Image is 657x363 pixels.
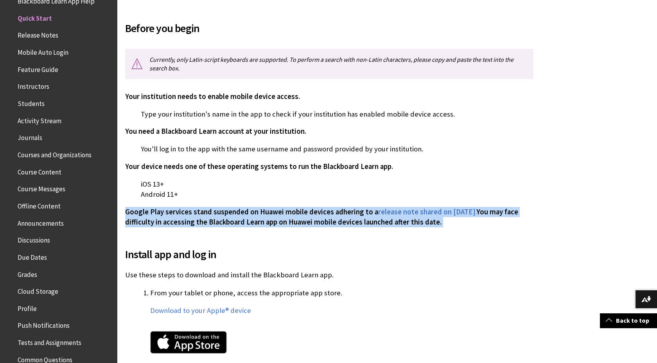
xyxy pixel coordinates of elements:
p: You'll log in to the app with the same username and password provided by your institution. [125,144,533,154]
p: Type your institution's name in the app to check if your institution has enabled mobile device ac... [125,109,533,119]
a: Back to top [600,313,657,328]
span: Google Play services stand suspended on Huawei mobile devices adhering to a [125,207,378,216]
span: Before you begin [125,20,533,36]
span: Courses and Organizations [18,148,92,159]
span: Your institution needs to enable mobile device access. [125,92,300,101]
span: Your device needs one of these operating systems to run the Blackboard Learn app. [125,162,393,171]
p: Currently, only Latin-script keyboards are supported. To perform a search with non-Latin characte... [125,49,533,79]
span: Grades [18,268,37,279]
span: release note shared on [DATE]. [378,207,476,216]
span: Release Notes [18,29,58,40]
span: Activity Stream [18,114,61,125]
span: Tests and Assignments [18,336,81,347]
img: Apple App Store [150,331,227,354]
span: Course Messages [18,183,65,193]
span: Due Dates [18,251,47,261]
span: Profile [18,302,37,313]
span: You need a Blackboard Learn account at your institution. [125,127,306,136]
span: Install app and log in [125,246,533,262]
p: iOS 13+ Android 11+ [125,179,533,199]
span: Course Content [18,165,61,176]
span: Journals [18,131,42,142]
a: Download to your Apple® device [150,306,251,315]
a: release note shared on [DATE]. [378,207,476,217]
span: Discussions [18,234,50,244]
span: Announcements [18,217,64,227]
p: Use these steps to download and install the Blackboard Learn app. [125,270,533,280]
span: Feature Guide [18,63,58,74]
span: Students [18,97,45,108]
span: Push Notifications [18,319,70,330]
span: Cloud Storage [18,285,58,295]
span: Mobile Auto Login [18,46,68,56]
span: Offline Content [18,199,61,210]
p: From your tablet or phone, access the appropriate app store. [150,288,533,298]
span: Instructors [18,80,49,91]
span: Quick Start [18,12,52,22]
